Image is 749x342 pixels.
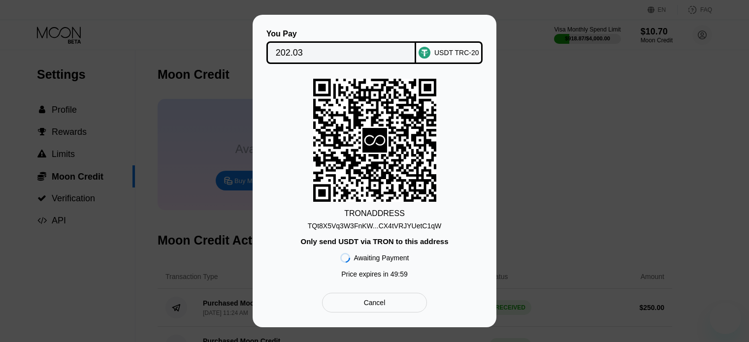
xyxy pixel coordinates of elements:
[267,30,482,64] div: You PayUSDT TRC-20
[266,30,417,38] div: You Pay
[341,270,408,278] div: Price expires in
[391,270,408,278] span: 49 : 59
[308,218,442,230] div: TQt8X5Vq3W3FnKW...CX4tVRJYUetC1qW
[434,49,479,57] div: USDT TRC-20
[344,209,405,218] div: TRON ADDRESS
[710,303,741,334] iframe: Button to launch messaging window, conversation in progress
[364,298,386,307] div: Cancel
[300,237,448,246] div: Only send USDT via TRON to this address
[308,222,442,230] div: TQt8X5Vq3W3FnKW...CX4tVRJYUetC1qW
[322,293,427,312] div: Cancel
[354,254,409,262] div: Awaiting Payment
